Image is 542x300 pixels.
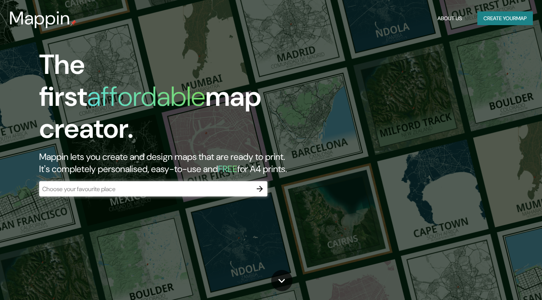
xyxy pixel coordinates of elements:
iframe: Help widget launcher [474,270,534,292]
img: mappin-pin [70,20,76,26]
button: About Us [434,11,465,26]
h5: FREE [218,163,237,175]
h1: The first map creator. [39,49,310,151]
button: Create yourmap [477,11,533,26]
h1: affordable [87,79,205,114]
input: Choose your favourite place [39,185,252,193]
h2: Mappin lets you create and design maps that are ready to print. It's completely personalised, eas... [39,151,310,175]
h3: Mappin [9,8,70,29]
